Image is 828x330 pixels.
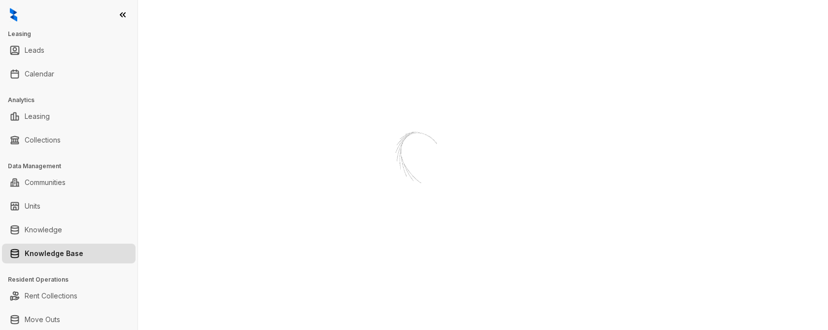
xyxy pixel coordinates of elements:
[25,196,40,216] a: Units
[2,130,136,150] li: Collections
[25,130,61,150] a: Collections
[25,220,62,240] a: Knowledge
[25,244,83,263] a: Knowledge Base
[365,111,463,210] img: Loader
[2,310,136,330] li: Move Outs
[2,196,136,216] li: Units
[2,286,136,306] li: Rent Collections
[2,64,136,84] li: Calendar
[25,64,54,84] a: Calendar
[2,107,136,126] li: Leasing
[25,173,66,192] a: Communities
[2,220,136,240] li: Knowledge
[25,286,77,306] a: Rent Collections
[8,96,138,105] h3: Analytics
[2,244,136,263] li: Knowledge Base
[2,40,136,60] li: Leads
[8,30,138,38] h3: Leasing
[25,40,44,60] a: Leads
[8,275,138,284] h3: Resident Operations
[25,310,60,330] a: Move Outs
[2,173,136,192] li: Communities
[8,162,138,171] h3: Data Management
[397,210,432,220] div: Loading...
[25,107,50,126] a: Leasing
[10,8,17,22] img: logo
